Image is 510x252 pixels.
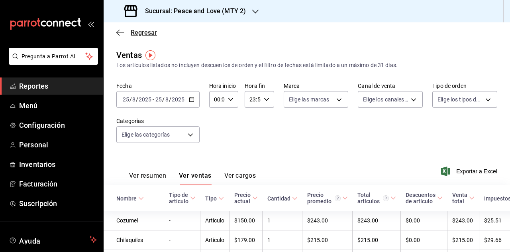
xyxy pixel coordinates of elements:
[443,167,497,176] button: Exportar a Excel
[19,81,97,91] span: Reportes
[116,195,144,202] span: Nombre
[229,230,263,250] td: $179.00
[22,52,86,61] span: Pregunta a Parrot AI
[383,195,389,201] svg: El total artículos considera cambios de precios en los artículos así como costos adicionales por ...
[406,192,443,204] span: Descuentos de artículo
[116,83,200,89] label: Fecha
[284,83,349,89] label: Marca
[447,230,479,250] td: $215.00
[19,120,97,131] span: Configuración
[289,95,330,103] span: Elige las marcas
[153,96,154,103] span: -
[164,211,200,230] td: -
[263,211,302,230] td: 1
[104,230,164,250] td: Chilaquiles
[169,192,196,204] span: Tipo de artículo
[406,192,435,204] div: Descuentos de artículo
[307,192,348,204] span: Precio promedio
[116,118,200,124] label: Categorías
[169,96,171,103] span: /
[116,195,137,202] div: Nombre
[9,48,98,65] button: Pregunta a Parrot AI
[447,211,479,230] td: $243.00
[302,230,353,250] td: $215.00
[179,172,212,185] button: Ver ventas
[263,230,302,250] td: 1
[129,172,256,185] div: navigation tabs
[132,96,136,103] input: --
[205,195,224,202] span: Tipo
[200,230,229,250] td: Artículo
[19,198,97,209] span: Suscripción
[129,172,166,185] button: Ver resumen
[437,95,483,103] span: Elige los tipos de orden
[19,179,97,189] span: Facturación
[88,21,94,27] button: open_drawer_menu
[155,96,162,103] input: --
[209,83,238,89] label: Hora inicio
[145,50,155,60] img: Tooltip marker
[131,29,157,36] span: Regresar
[205,195,217,202] div: Tipo
[19,139,97,150] span: Personal
[171,96,185,103] input: ----
[104,211,164,230] td: Cozumel
[363,95,408,103] span: Elige los canales de venta
[267,195,298,202] span: Cantidad
[353,230,401,250] td: $215.00
[162,96,165,103] span: /
[224,172,256,185] button: Ver cargos
[307,192,341,204] div: Precio promedio
[122,131,170,139] span: Elige las categorías
[452,192,467,204] div: Venta total
[122,96,129,103] input: --
[234,192,251,204] div: Precio actual
[234,192,258,204] span: Precio actual
[19,100,97,111] span: Menú
[138,96,152,103] input: ----
[165,96,169,103] input: --
[358,83,423,89] label: Canal de venta
[229,211,263,230] td: $150.00
[401,230,447,250] td: $0.00
[19,159,97,170] span: Inventarios
[129,96,132,103] span: /
[116,29,157,36] button: Regresar
[432,83,497,89] label: Tipo de orden
[401,211,447,230] td: $0.00
[19,235,86,244] span: Ayuda
[164,230,200,250] td: -
[116,49,142,61] div: Ventas
[116,61,497,69] div: Los artículos listados no incluyen descuentos de orden y el filtro de fechas está limitado a un m...
[335,195,341,201] svg: Precio promedio = Total artículos / cantidad
[139,6,246,16] h3: Sucursal: Peace and Love (MTY 2)
[136,96,138,103] span: /
[357,192,389,204] div: Total artículos
[452,192,475,204] span: Venta total
[357,192,396,204] span: Total artículos
[6,58,98,66] a: Pregunta a Parrot AI
[245,83,274,89] label: Hora fin
[200,211,229,230] td: Artículo
[169,192,188,204] div: Tipo de artículo
[353,211,401,230] td: $243.00
[302,211,353,230] td: $243.00
[267,195,290,202] div: Cantidad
